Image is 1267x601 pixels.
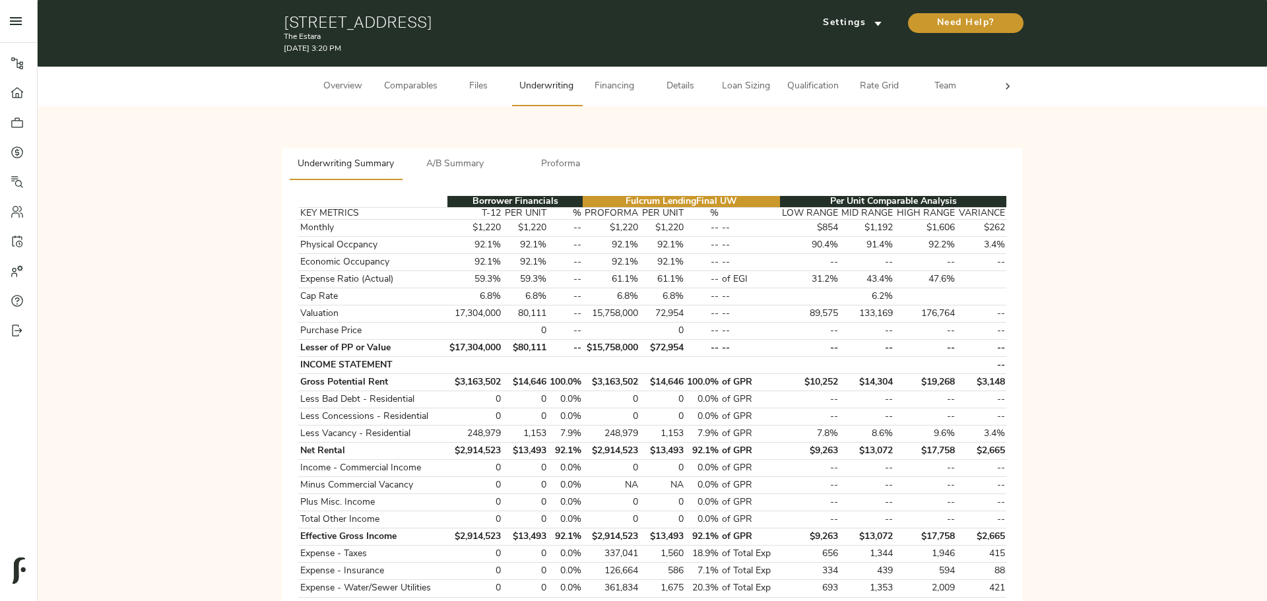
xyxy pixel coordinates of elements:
[583,340,639,357] td: $15,758,000
[895,511,957,528] td: --
[685,374,720,391] td: 100.0%
[840,374,895,391] td: $14,304
[298,340,447,357] td: Lesser of PP or Value
[453,79,504,95] span: Files
[519,79,573,95] span: Underwriting
[780,391,840,408] td: --
[447,563,502,580] td: 0
[503,528,548,546] td: $13,493
[548,323,583,340] td: --
[583,237,639,254] td: 92.1%
[298,443,447,460] td: Net Rental
[895,374,957,391] td: $19,268
[840,528,895,546] td: $13,072
[640,254,685,271] td: 92.1%
[503,237,548,254] td: 92.1%
[780,220,840,237] td: $854
[548,477,583,494] td: 0.0%
[840,323,895,340] td: --
[583,220,639,237] td: $1,220
[956,580,1006,597] td: 421
[685,546,720,563] td: 18.9%
[640,220,685,237] td: $1,220
[780,208,840,220] th: LOW RANGE
[655,79,705,95] span: Details
[780,237,840,254] td: 90.4%
[503,340,548,357] td: $80,111
[298,254,447,271] td: Economic Occupancy
[956,408,1006,426] td: --
[780,254,840,271] td: --
[447,254,502,271] td: 92.1%
[447,460,502,477] td: 0
[298,494,447,511] td: Plus Misc. Income
[503,426,548,443] td: 1,153
[548,288,583,305] td: --
[548,408,583,426] td: 0.0%
[685,528,720,546] td: 92.1%
[583,563,639,580] td: 126,664
[548,443,583,460] td: 92.1%
[503,494,548,511] td: 0
[503,477,548,494] td: 0
[721,254,781,271] td: --
[840,460,895,477] td: --
[840,546,895,563] td: 1,344
[840,563,895,580] td: 439
[780,426,840,443] td: 7.8%
[956,208,1006,220] th: VARIANCE
[548,494,583,511] td: 0.0%
[548,563,583,580] td: 0.0%
[895,220,957,237] td: $1,606
[583,494,639,511] td: 0
[780,305,840,323] td: 89,575
[721,271,781,288] td: of EGI
[895,443,957,460] td: $17,758
[298,563,447,580] td: Expense - Insurance
[780,546,840,563] td: 656
[384,79,438,95] span: Comparables
[503,408,548,426] td: 0
[583,288,639,305] td: 6.8%
[721,288,781,305] td: --
[298,271,447,288] td: Expense Ratio (Actual)
[298,305,447,323] td: Valuation
[298,408,447,426] td: Less Concessions - Residential
[640,391,685,408] td: 0
[640,237,685,254] td: 92.1%
[895,305,957,323] td: 176,764
[895,391,957,408] td: --
[840,426,895,443] td: 8.6%
[503,460,548,477] td: 0
[503,563,548,580] td: 0
[921,79,971,95] span: Team
[583,391,639,408] td: 0
[685,477,720,494] td: 0.0%
[780,443,840,460] td: $9,263
[640,288,685,305] td: 6.8%
[956,511,1006,528] td: --
[447,374,502,391] td: $3,163,502
[503,288,548,305] td: 6.8%
[13,557,26,584] img: logo
[685,288,720,305] td: --
[447,208,502,220] th: T-12
[685,340,720,357] td: --
[640,426,685,443] td: 1,153
[548,220,583,237] td: --
[284,31,775,43] p: The Estara
[548,271,583,288] td: --
[515,156,605,173] span: Proforma
[987,79,1037,95] span: Admin
[721,391,781,408] td: of GPR
[685,443,720,460] td: 92.1%
[583,443,639,460] td: $2,914,523
[721,477,781,494] td: of GPR
[298,220,447,237] td: Monthly
[583,305,639,323] td: 15,758,000
[956,443,1006,460] td: $2,665
[721,546,781,563] td: of Total Exp
[780,511,840,528] td: --
[721,460,781,477] td: of GPR
[583,460,639,477] td: 0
